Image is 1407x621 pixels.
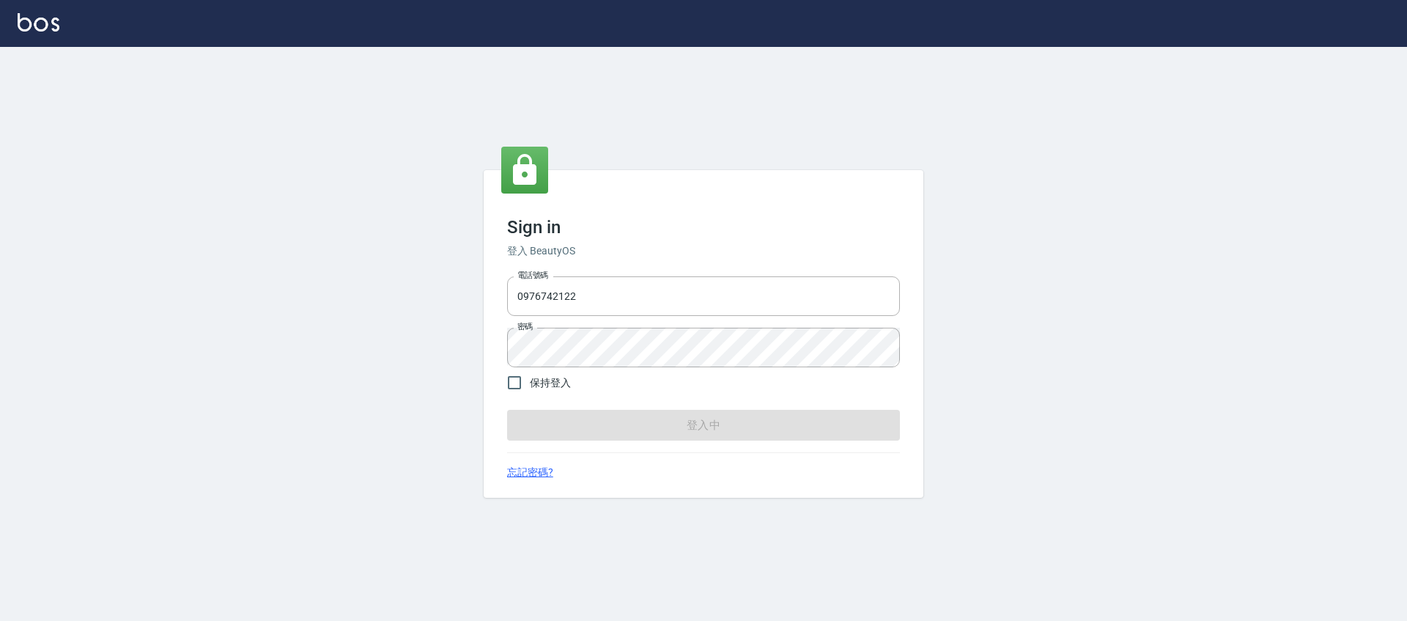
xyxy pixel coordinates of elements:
a: 忘記密碼? [507,465,553,480]
label: 密碼 [517,321,533,332]
span: 保持登入 [530,375,571,391]
h3: Sign in [507,217,900,238]
img: Logo [18,13,59,32]
h6: 登入 BeautyOS [507,243,900,259]
label: 電話號碼 [517,270,548,281]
